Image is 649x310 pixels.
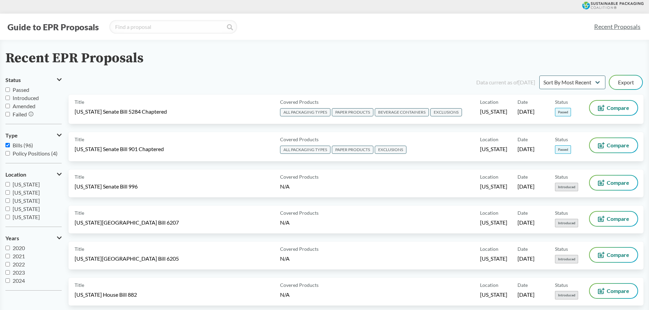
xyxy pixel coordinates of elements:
span: 2024 [13,277,25,284]
button: Location [5,169,62,180]
span: Title [75,209,84,216]
button: Years [5,232,62,244]
span: [DATE] [517,108,535,115]
span: Introduced [555,219,578,227]
span: [US_STATE] [480,291,507,298]
span: Covered Products [280,136,319,143]
span: Status [555,281,568,289]
input: 2020 [5,246,10,250]
button: Guide to EPR Proposals [5,21,101,32]
span: EXCLUSIONS [430,108,462,116]
span: Status [555,173,568,180]
span: Bills (96) [13,142,33,148]
span: [DATE] [517,255,535,262]
span: Failed [13,111,27,117]
div: Data current as of [DATE] [476,78,535,86]
span: Location [480,245,498,252]
input: 2021 [5,254,10,258]
span: ALL PACKAGING TYPES [280,108,330,116]
span: Policy Positions (4) [13,150,58,157]
span: 2021 [13,253,25,259]
input: 2023 [5,270,10,275]
span: Location [5,172,26,178]
span: [DATE] [517,145,535,153]
span: N/A [280,255,290,262]
button: Compare [590,138,637,152]
span: Date [517,173,528,180]
span: Date [517,136,528,143]
span: Covered Products [280,245,319,252]
span: 2020 [13,245,25,251]
span: Covered Products [280,209,319,216]
span: [US_STATE] [480,255,507,262]
span: N/A [280,291,290,298]
input: Policy Positions (4) [5,151,10,156]
span: Location [480,136,498,143]
span: [US_STATE] [13,197,40,204]
span: Passed [13,86,29,93]
span: Introduced [555,291,578,299]
span: Passed [555,145,571,154]
span: [US_STATE] [480,219,507,226]
span: Compare [607,180,629,185]
span: Date [517,209,528,216]
h2: Recent EPR Proposals [5,51,143,66]
span: 2022 [13,261,25,267]
input: Failed [5,112,10,116]
span: Location [480,173,498,180]
span: Type [5,132,18,138]
span: [US_STATE] [480,183,507,190]
span: Title [75,245,84,252]
span: Title [75,173,84,180]
span: Location [480,281,498,289]
input: Introduced [5,96,10,100]
span: Covered Products [280,98,319,105]
span: ALL PACKAGING TYPES [280,146,330,154]
span: [US_STATE] [13,214,40,220]
span: Title [75,136,84,143]
span: Compare [607,252,629,258]
span: [US_STATE] [13,189,40,196]
input: Find a proposal [109,20,237,34]
span: N/A [280,219,290,226]
span: [US_STATE] Senate Bill 996 [75,183,138,190]
span: Status [555,136,568,143]
span: BEVERAGE CONTAINERS [375,108,429,116]
span: Date [517,281,528,289]
span: Covered Products [280,281,319,289]
span: EXCLUSIONS [375,146,406,154]
span: [US_STATE][GEOGRAPHIC_DATA] Bill 6207 [75,219,179,226]
span: [DATE] [517,219,535,226]
span: N/A [280,183,290,190]
input: Amended [5,104,10,108]
input: Bills (96) [5,143,10,147]
button: Export [609,76,642,89]
span: [US_STATE] [13,206,40,212]
input: [US_STATE] [5,198,10,203]
input: [US_STATE] [5,215,10,219]
span: Covered Products [280,173,319,180]
span: Title [75,281,84,289]
span: Status [555,98,568,105]
input: Passed [5,87,10,92]
button: Compare [590,248,637,262]
span: Location [480,209,498,216]
span: 2023 [13,269,25,276]
span: [US_STATE] Senate Bill 901 Chaptered [75,145,164,153]
button: Status [5,74,62,86]
input: 2024 [5,278,10,283]
span: [DATE] [517,291,535,298]
span: Status [555,209,568,216]
span: Introduced [555,183,578,191]
span: [US_STATE][GEOGRAPHIC_DATA] Bill 6205 [75,255,179,262]
span: Compare [607,288,629,294]
button: Compare [590,101,637,115]
input: [US_STATE] [5,190,10,195]
span: PAPER PRODUCTS [332,146,373,154]
input: [US_STATE] [5,207,10,211]
span: Introduced [13,95,39,101]
button: Compare [590,284,637,298]
a: Recent Proposals [591,19,644,34]
input: [US_STATE] [5,182,10,186]
input: 2022 [5,262,10,266]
